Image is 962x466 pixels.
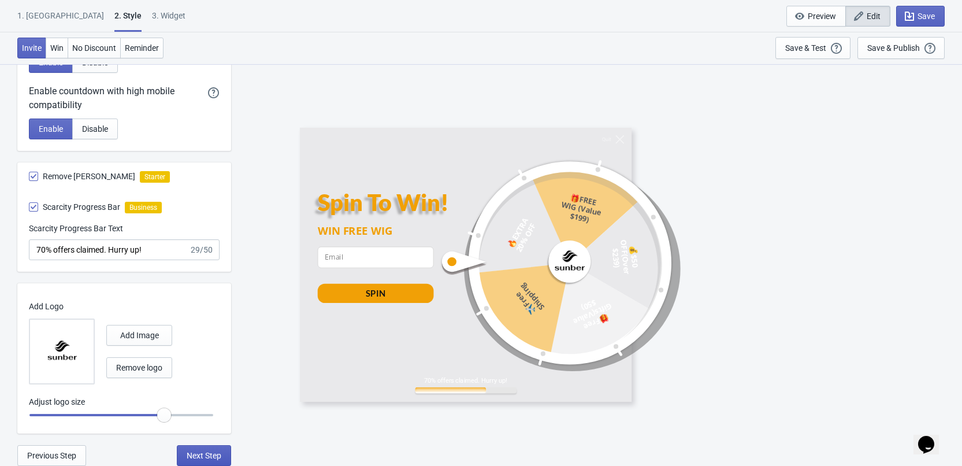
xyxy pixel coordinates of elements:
button: Save & Test [775,37,850,59]
span: Next Step [187,451,221,460]
i: Business [125,202,162,213]
span: No Discount [72,43,116,53]
input: Email [317,246,433,268]
span: Remove [PERSON_NAME] [43,171,135,182]
button: Invite [17,38,46,58]
button: Previous Step [17,445,86,466]
button: Save & Publish [857,37,945,59]
div: 3. Widget [152,10,185,30]
span: Previous Step [27,451,76,460]
span: Enable [39,124,63,134]
div: SPIN [366,287,385,298]
div: 1. [GEOGRAPHIC_DATA] [17,10,104,30]
span: Preview [808,12,836,21]
span: Edit [867,12,881,21]
button: Disable [72,119,118,139]
button: Next Step [177,445,231,466]
iframe: chat widget [913,420,950,454]
label: Scarcity Progress Bar Text [29,223,123,234]
span: Reminder [125,43,159,53]
span: Save [918,12,935,21]
button: Reminder [120,38,164,58]
p: Adjust logo size [29,396,214,408]
div: Save & Test [785,43,826,53]
button: No Discount [68,38,121,58]
button: Preview [786,6,846,27]
span: Disable [82,124,108,134]
span: Remove logo [116,363,162,372]
button: Edit [845,6,890,27]
div: Enable countdown with high mobile compatibility [29,84,208,112]
span: Win [50,43,64,53]
div: 2 . Style [114,10,142,32]
div: Quit [601,136,611,142]
div: Spin To Win! [317,188,456,216]
span: Add Image [120,331,159,340]
i: Starter [140,171,170,183]
button: Add Image [106,325,172,346]
span: Scarcity Progress Bar [43,201,120,213]
button: Enable [29,119,73,139]
div: WIN FREE WIG [317,223,433,238]
p: Add Logo [29,301,214,313]
div: Save & Publish [867,43,920,53]
button: Win [46,38,68,58]
button: Save [896,6,945,27]
button: Remove logo [106,357,172,378]
span: Invite [22,43,42,53]
img: 1747301798994.jpg [42,331,82,372]
div: 70% offers claimed. Hurry up! [415,376,517,384]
